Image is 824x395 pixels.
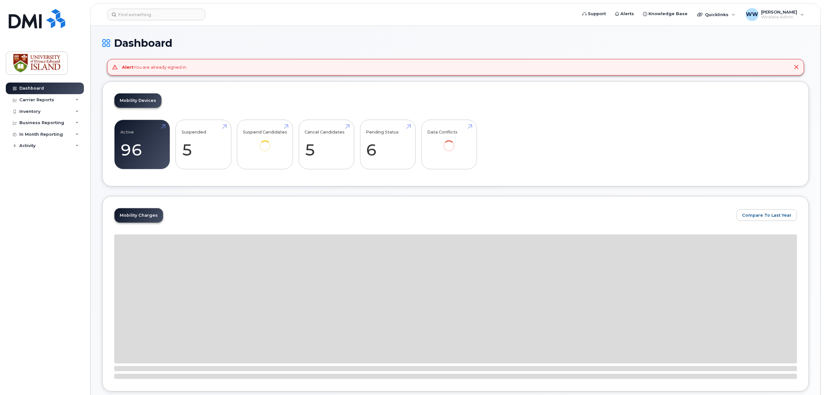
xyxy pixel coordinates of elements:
a: Data Conflicts [427,123,471,160]
strong: Alert [122,64,134,70]
a: Cancel Candidates 5 [305,123,348,166]
a: Pending Status 6 [366,123,409,166]
a: Suspend Candidates [243,123,287,160]
a: Active 96 [120,123,164,166]
a: Mobility Devices [115,94,161,108]
div: You are already signed in. [122,64,187,70]
a: Suspended 5 [182,123,225,166]
h1: Dashboard [102,37,809,49]
button: Compare To Last Year [737,209,797,221]
a: Mobility Charges [115,208,163,222]
span: Compare To Last Year [742,212,791,218]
